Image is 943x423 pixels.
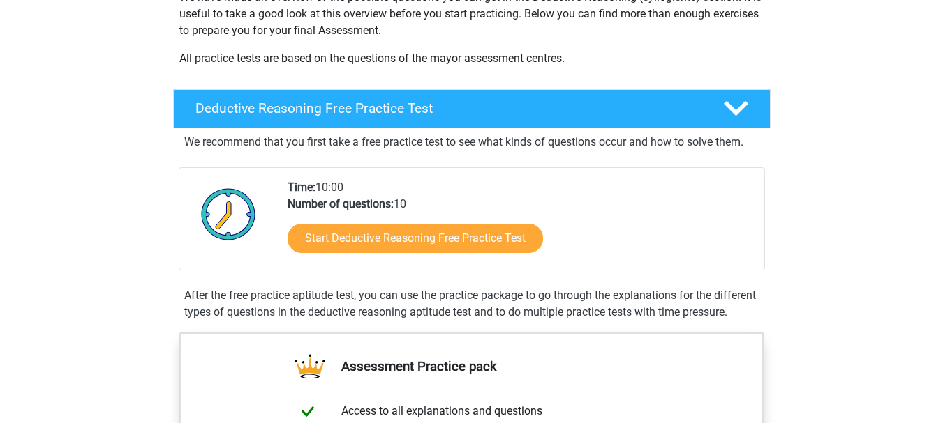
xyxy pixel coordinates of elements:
h4: Deductive Reasoning Free Practice Test [195,100,701,116]
div: After the free practice aptitude test, you can use the practice package to go through the explana... [179,287,765,321]
p: We recommend that you first take a free practice test to see what kinds of questions occur and ho... [184,134,759,151]
a: Deductive Reasoning Free Practice Test [168,89,776,128]
p: All practice tests are based on the questions of the mayor assessment centres. [179,50,764,67]
b: Time: [288,180,315,194]
a: Start Deductive Reasoning Free Practice Test [288,224,543,253]
div: 10:00 10 [277,179,764,270]
b: Number of questions: [288,197,394,210]
img: Clock [193,179,264,249]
